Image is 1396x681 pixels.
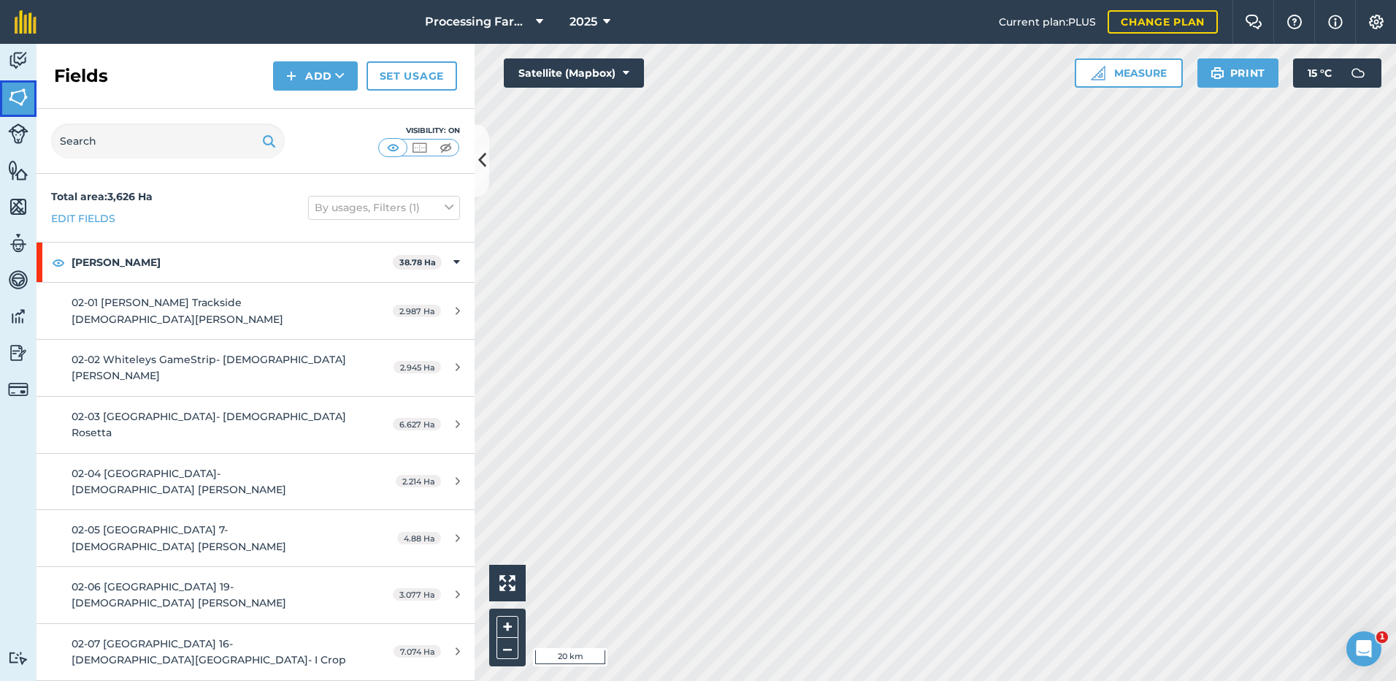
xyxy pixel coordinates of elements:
[1293,58,1381,88] button: 15 °C
[393,418,441,430] span: 6.627 Ha
[1245,15,1262,29] img: Two speech bubbles overlapping with the left bubble in the forefront
[1376,631,1388,643] span: 1
[72,296,283,325] span: 02-01 [PERSON_NAME] Trackside [DEMOGRAPHIC_DATA][PERSON_NAME]
[72,353,346,382] span: 02-02 Whiteleys GameStrip- [DEMOGRAPHIC_DATA] [PERSON_NAME]
[51,210,115,227] a: Edit fields
[54,64,108,88] h2: Fields
[396,475,441,487] span: 2.214 Ha
[425,13,530,31] span: Processing Farms
[72,637,346,666] span: 02-07 [GEOGRAPHIC_DATA] 16- [DEMOGRAPHIC_DATA][GEOGRAPHIC_DATA]- I Crop
[72,467,286,496] span: 02-04 [GEOGRAPHIC_DATA]- [DEMOGRAPHIC_DATA] [PERSON_NAME]
[8,379,28,400] img: svg+xml;base64,PD94bWwgdmVyc2lvbj0iMS4wIiBlbmNvZGluZz0idXRmLTgiPz4KPCEtLSBHZW5lcmF0b3I6IEFkb2JlIE...
[37,243,475,282] div: [PERSON_NAME]38.78 Ha
[569,13,597,31] span: 2025
[499,575,515,591] img: Four arrows, one pointing top left, one top right, one bottom right and the last bottom left
[1308,58,1332,88] span: 15 ° C
[1197,58,1279,88] button: Print
[8,123,28,144] img: svg+xml;base64,PD94bWwgdmVyc2lvbj0iMS4wIiBlbmNvZGluZz0idXRmLTgiPz4KPCEtLSBHZW5lcmF0b3I6IEFkb2JlIE...
[51,190,153,203] strong: Total area : 3,626 Ha
[367,61,457,91] a: Set usage
[8,232,28,254] img: svg+xml;base64,PD94bWwgdmVyc2lvbj0iMS4wIiBlbmNvZGluZz0idXRmLTgiPz4KPCEtLSBHZW5lcmF0b3I6IEFkb2JlIE...
[1368,15,1385,29] img: A cog icon
[262,132,276,150] img: svg+xml;base64,PHN2ZyB4bWxucz0iaHR0cDovL3d3dy53My5vcmcvMjAwMC9zdmciIHdpZHRoPSIxOSIgaGVpZ2h0PSIyNC...
[37,510,475,566] a: 02-05 [GEOGRAPHIC_DATA] 7- [DEMOGRAPHIC_DATA] [PERSON_NAME]4.88 Ha
[394,361,441,373] span: 2.945 Ha
[37,340,475,396] a: 02-02 Whiteleys GameStrip- [DEMOGRAPHIC_DATA] [PERSON_NAME]2.945 Ha
[52,254,65,271] img: svg+xml;base64,PHN2ZyB4bWxucz0iaHR0cDovL3d3dy53My5vcmcvMjAwMC9zdmciIHdpZHRoPSIxOCIgaGVpZ2h0PSIyNC...
[399,257,436,267] strong: 38.78 Ha
[286,67,296,85] img: svg+xml;base64,PHN2ZyB4bWxucz0iaHR0cDovL3d3dy53My5vcmcvMjAwMC9zdmciIHdpZHRoPSIxNCIgaGVpZ2h0PSIyNC...
[410,140,429,155] img: svg+xml;base64,PHN2ZyB4bWxucz0iaHR0cDovL3d3dy53My5vcmcvMjAwMC9zdmciIHdpZHRoPSI1MCIgaGVpZ2h0PSI0MC...
[8,159,28,181] img: svg+xml;base64,PHN2ZyB4bWxucz0iaHR0cDovL3d3dy53My5vcmcvMjAwMC9zdmciIHdpZHRoPSI1NiIgaGVpZ2h0PSI2MC...
[72,580,286,609] span: 02-06 [GEOGRAPHIC_DATA] 19- [DEMOGRAPHIC_DATA] [PERSON_NAME]
[72,410,346,439] span: 02-03 [GEOGRAPHIC_DATA]- [DEMOGRAPHIC_DATA] Rosetta
[397,532,441,544] span: 4.88 Ha
[378,125,460,137] div: Visibility: On
[8,196,28,218] img: svg+xml;base64,PHN2ZyB4bWxucz0iaHR0cDovL3d3dy53My5vcmcvMjAwMC9zdmciIHdpZHRoPSI1NiIgaGVpZ2h0PSI2MC...
[37,397,475,453] a: 02-03 [GEOGRAPHIC_DATA]- [DEMOGRAPHIC_DATA] Rosetta6.627 Ha
[1108,10,1218,34] a: Change plan
[51,123,285,159] input: Search
[8,269,28,291] img: svg+xml;base64,PD94bWwgdmVyc2lvbj0iMS4wIiBlbmNvZGluZz0idXRmLTgiPz4KPCEtLSBHZW5lcmF0b3I6IEFkb2JlIE...
[273,61,358,91] button: Add
[308,196,460,219] button: By usages, Filters (1)
[437,140,455,155] img: svg+xml;base64,PHN2ZyB4bWxucz0iaHR0cDovL3d3dy53My5vcmcvMjAwMC9zdmciIHdpZHRoPSI1MCIgaGVpZ2h0PSI0MC...
[72,523,286,552] span: 02-05 [GEOGRAPHIC_DATA] 7- [DEMOGRAPHIC_DATA] [PERSON_NAME]
[37,567,475,623] a: 02-06 [GEOGRAPHIC_DATA] 19- [DEMOGRAPHIC_DATA] [PERSON_NAME]3.077 Ha
[1346,631,1381,666] iframe: Intercom live chat
[504,58,644,88] button: Satellite (Mapbox)
[37,624,475,680] a: 02-07 [GEOGRAPHIC_DATA] 16- [DEMOGRAPHIC_DATA][GEOGRAPHIC_DATA]- I Crop7.074 Ha
[37,454,475,510] a: 02-04 [GEOGRAPHIC_DATA]- [DEMOGRAPHIC_DATA] [PERSON_NAME]2.214 Ha
[37,283,475,339] a: 02-01 [PERSON_NAME] Trackside [DEMOGRAPHIC_DATA][PERSON_NAME]2.987 Ha
[8,342,28,364] img: svg+xml;base64,PD94bWwgdmVyc2lvbj0iMS4wIiBlbmNvZGluZz0idXRmLTgiPz4KPCEtLSBHZW5lcmF0b3I6IEFkb2JlIE...
[8,50,28,72] img: svg+xml;base64,PD94bWwgdmVyc2lvbj0iMS4wIiBlbmNvZGluZz0idXRmLTgiPz4KPCEtLSBHZW5lcmF0b3I6IEFkb2JlIE...
[1343,58,1373,88] img: svg+xml;base64,PD94bWwgdmVyc2lvbj0iMS4wIiBlbmNvZGluZz0idXRmLTgiPz4KPCEtLSBHZW5lcmF0b3I6IEFkb2JlIE...
[496,638,518,659] button: –
[72,243,393,282] strong: [PERSON_NAME]
[15,10,37,34] img: fieldmargin Logo
[394,645,441,658] span: 7.074 Ha
[1328,13,1343,31] img: svg+xml;base64,PHN2ZyB4bWxucz0iaHR0cDovL3d3dy53My5vcmcvMjAwMC9zdmciIHdpZHRoPSIxNyIgaGVpZ2h0PSIxNy...
[1091,66,1105,80] img: Ruler icon
[999,14,1096,30] span: Current plan : PLUS
[1211,64,1224,82] img: svg+xml;base64,PHN2ZyB4bWxucz0iaHR0cDovL3d3dy53My5vcmcvMjAwMC9zdmciIHdpZHRoPSIxOSIgaGVpZ2h0PSIyNC...
[1075,58,1183,88] button: Measure
[1286,15,1303,29] img: A question mark icon
[384,140,402,155] img: svg+xml;base64,PHN2ZyB4bWxucz0iaHR0cDovL3d3dy53My5vcmcvMjAwMC9zdmciIHdpZHRoPSI1MCIgaGVpZ2h0PSI0MC...
[8,651,28,665] img: svg+xml;base64,PD94bWwgdmVyc2lvbj0iMS4wIiBlbmNvZGluZz0idXRmLTgiPz4KPCEtLSBHZW5lcmF0b3I6IEFkb2JlIE...
[8,305,28,327] img: svg+xml;base64,PD94bWwgdmVyc2lvbj0iMS4wIiBlbmNvZGluZz0idXRmLTgiPz4KPCEtLSBHZW5lcmF0b3I6IEFkb2JlIE...
[393,305,441,317] span: 2.987 Ha
[8,86,28,108] img: svg+xml;base64,PHN2ZyB4bWxucz0iaHR0cDovL3d3dy53My5vcmcvMjAwMC9zdmciIHdpZHRoPSI1NiIgaGVpZ2h0PSI2MC...
[496,616,518,638] button: +
[393,588,441,601] span: 3.077 Ha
